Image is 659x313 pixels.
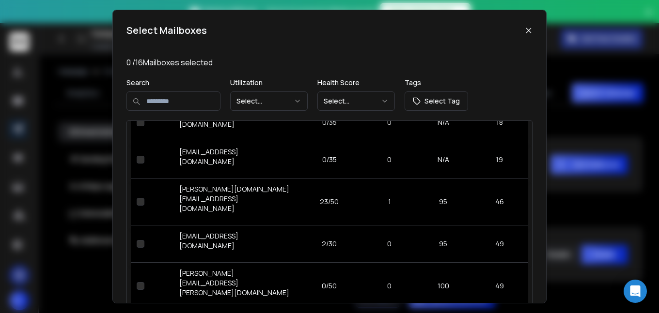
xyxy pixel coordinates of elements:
[624,280,647,303] div: Open Intercom Messenger
[126,78,220,88] p: Search
[317,78,395,88] p: Health Score
[296,104,363,141] td: 0/35
[471,104,528,141] td: 18
[126,57,533,68] p: 0 / 16 Mailboxes selected
[405,78,468,88] p: Tags
[405,91,468,111] button: Select Tag
[317,91,395,111] button: Select...
[369,118,410,127] p: 0
[422,118,465,127] p: N/A
[230,91,308,111] button: Select...
[230,78,308,88] p: Utilization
